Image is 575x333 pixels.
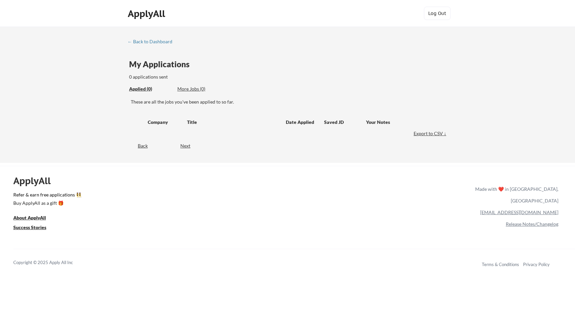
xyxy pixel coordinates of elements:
[180,143,198,149] div: Next
[13,224,55,232] a: Success Stories
[13,175,58,186] div: ApplyAll
[13,259,90,266] div: Copyright © 2025 Apply All Inc
[127,39,177,46] a: ← Back to Dashboard
[13,201,80,205] div: Buy ApplyAll as a gift 🎁
[131,99,448,105] div: These are all the jobs you've been applied to so far.
[506,221,558,227] a: Release Notes/Changelog
[127,143,148,149] div: Back
[424,7,451,20] button: Log Out
[324,116,366,128] div: Saved JD
[129,86,172,93] div: These are all the jobs you've been applied to so far.
[13,224,46,230] u: Success Stories
[177,86,226,92] div: More Jobs (0)
[13,214,55,222] a: About ApplyAll
[13,199,80,208] a: Buy ApplyAll as a gift 🎁
[523,262,550,267] a: Privacy Policy
[148,119,181,126] div: Company
[473,183,558,206] div: Made with ❤️ in [GEOGRAPHIC_DATA], [GEOGRAPHIC_DATA]
[187,119,280,126] div: Title
[128,8,167,19] div: ApplyAll
[366,119,442,126] div: Your Notes
[129,86,172,92] div: Applied (0)
[13,192,336,199] a: Refer & earn free applications 👯‍♀️
[482,262,519,267] a: Terms & Conditions
[129,74,258,80] div: 0 applications sent
[480,209,558,215] a: [EMAIL_ADDRESS][DOMAIN_NAME]
[414,130,448,137] div: Export to CSV ↓
[13,215,46,220] u: About ApplyAll
[286,119,315,126] div: Date Applied
[177,86,226,93] div: These are job applications we think you'd be a good fit for, but couldn't apply you to automatica...
[127,39,177,44] div: ← Back to Dashboard
[129,60,195,68] div: My Applications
